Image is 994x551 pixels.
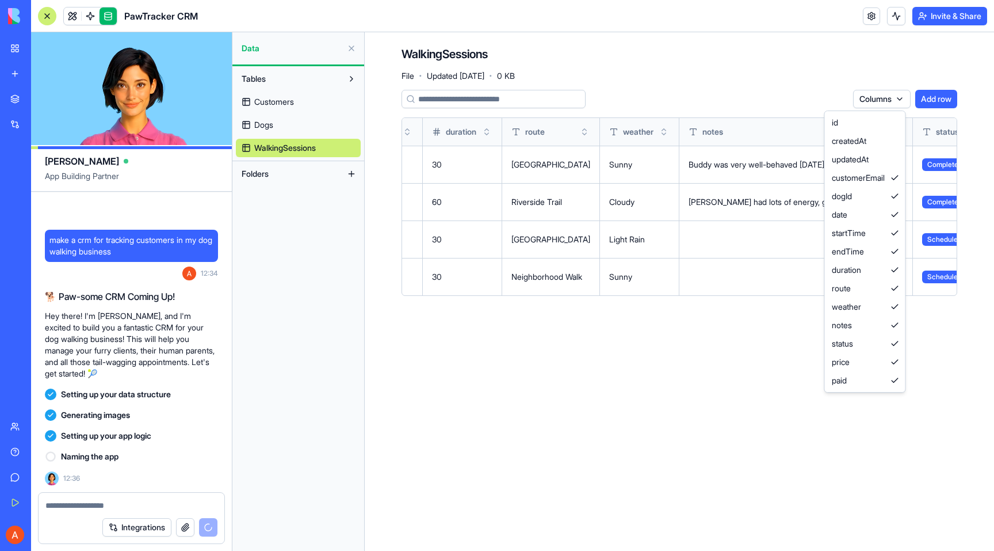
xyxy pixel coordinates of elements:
[827,298,903,316] div: weather
[827,242,903,261] div: endTime
[827,150,903,169] div: updatedAt
[827,206,903,224] div: date
[827,169,903,187] div: customerEmail
[827,261,903,279] div: duration
[827,371,903,390] div: paid
[824,111,906,393] div: Columns
[827,132,903,150] div: createdAt
[827,187,903,206] div: dogId
[827,316,903,335] div: notes
[827,353,903,371] div: price
[827,113,903,132] div: id
[827,335,903,353] div: status
[827,224,903,242] div: startTime
[827,279,903,298] div: route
